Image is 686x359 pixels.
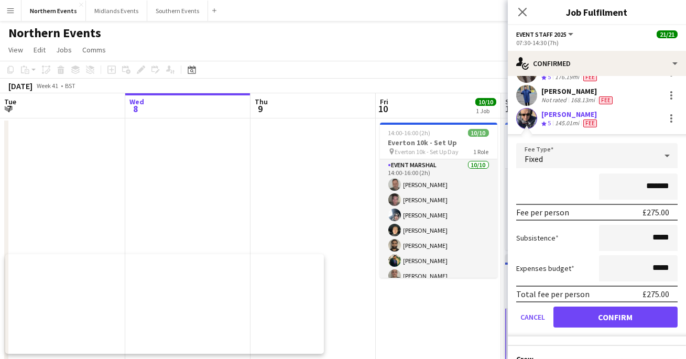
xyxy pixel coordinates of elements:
div: Confirmed [508,51,686,76]
span: Sat [505,97,517,106]
div: 1 Job [476,107,496,115]
span: Fixed [525,154,543,164]
div: [DATE] [8,81,32,91]
app-job-card: 06:15-12:15 (6h)4/4RT Kit Assistant - Everton 10k Everton 10k1 RoleKit Marshal4/406:15-12:15 (6h)... [505,123,623,250]
span: Tue [4,97,16,106]
app-card-role: Kit Marshal4/406:15-12:15 (6h)[PERSON_NAME][PERSON_NAME][PERSON_NAME][PERSON_NAME] [505,169,623,250]
span: Comms [82,45,106,55]
div: Total fee per person [516,289,590,299]
span: 10 [378,103,388,115]
div: 176.19mi [553,73,581,82]
span: Event Staff 2025 [516,30,567,38]
div: 168.13mi [569,96,597,104]
span: Week 41 [35,82,61,90]
button: Southern Events [147,1,208,21]
span: Fri [380,97,388,106]
button: Confirm [553,307,678,328]
a: View [4,43,27,57]
span: Everton 10k - Set Up Day [395,148,459,156]
div: [PERSON_NAME] [541,86,615,96]
span: 7 [3,103,16,115]
span: Edit [34,45,46,55]
iframe: Popup CTA [5,254,324,354]
h3: RT Kit Assistant - Everton 10k [505,138,623,157]
label: Subsistence [516,233,559,243]
a: Comms [78,43,110,57]
span: 10/10 [475,98,496,106]
div: [PERSON_NAME] [541,110,599,119]
div: Updated [505,254,623,263]
div: Not rated [541,96,569,104]
div: BST [65,82,75,90]
span: Wed [129,97,144,106]
span: 21/21 [657,30,678,38]
span: Fee [583,119,597,127]
h1: Northern Events [8,25,101,41]
span: View [8,45,23,55]
span: 11 [504,103,517,115]
button: Northern Events [21,1,86,21]
button: Event Staff 2025 [516,30,575,38]
span: Fee [599,96,613,104]
div: £275.00 [643,289,669,299]
div: Crew has different fees then in role [597,96,615,104]
span: 14:00-16:00 (2h) [388,129,431,137]
div: 07:30-14:30 (7h) [516,39,678,47]
h3: SANDS Ribbon Run 5k, 10k & Junior Corporate Event [505,278,623,297]
span: 8 [128,103,144,115]
span: Jobs [56,45,72,55]
span: 9 [253,103,268,115]
div: Fee per person [516,207,569,217]
h3: Everton 10k - Set Up [380,138,497,147]
button: Cancel [516,307,549,328]
app-job-card: 14:00-16:00 (2h)10/10Everton 10k - Set Up Everton 10k - Set Up Day1 RoleEvent Marshal10/1014:00-1... [380,123,497,278]
div: Crew has different fees then in role [581,119,599,128]
a: Jobs [52,43,76,57]
div: 145.01mi [553,119,581,128]
h3: Job Fulfilment [508,5,686,19]
span: Fee [583,73,597,81]
span: Thu [255,97,268,106]
app-card-role: Event Marshal10/1014:00-16:00 (2h)[PERSON_NAME][PERSON_NAME][PERSON_NAME][PERSON_NAME][PERSON_NAM... [380,159,497,332]
span: 5 [548,119,551,127]
div: Crew has different fees then in role [581,73,599,82]
div: £275.00 [643,207,669,217]
label: Expenses budget [516,264,574,273]
span: 1 Role [474,148,489,156]
span: 5 [548,73,551,81]
span: 10/10 [468,129,489,137]
button: Midlands Events [86,1,147,21]
a: Edit [29,43,50,57]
